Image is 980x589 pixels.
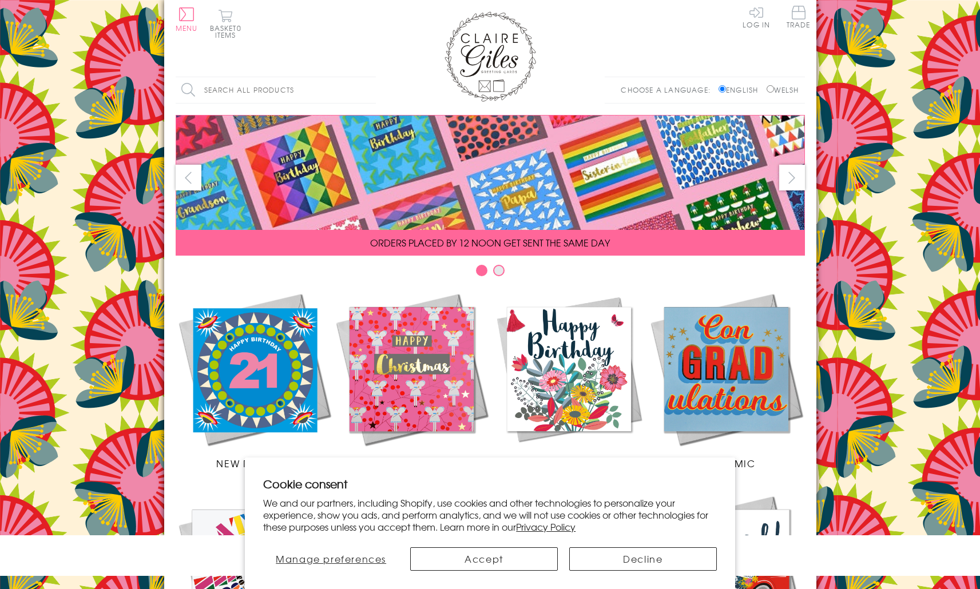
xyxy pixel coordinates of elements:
span: Academic [697,456,756,470]
a: New Releases [176,290,333,470]
button: Carousel Page 1 (Current Slide) [476,265,487,276]
span: Menu [176,23,198,33]
a: Trade [787,6,811,30]
a: Log In [743,6,770,28]
label: English [719,85,764,95]
span: 0 items [215,23,241,40]
a: Privacy Policy [516,520,576,534]
span: ORDERS PLACED BY 12 NOON GET SENT THE SAME DAY [370,236,610,249]
button: Carousel Page 2 [493,265,505,276]
button: next [779,165,805,190]
button: prev [176,165,201,190]
p: Choose a language: [621,85,716,95]
input: Search [364,77,376,103]
p: We and our partners, including Shopify, use cookies and other technologies to personalize your ex... [263,497,717,532]
div: Carousel Pagination [176,264,805,282]
span: Trade [787,6,811,28]
span: Birthdays [541,456,596,470]
input: English [719,85,726,93]
button: Basket0 items [210,9,241,38]
span: New Releases [216,456,291,470]
button: Accept [410,547,558,571]
a: Academic [648,290,805,470]
h2: Cookie consent [263,476,717,492]
label: Welsh [767,85,799,95]
button: Manage preferences [263,547,399,571]
img: Claire Giles Greetings Cards [445,11,536,102]
span: Manage preferences [276,552,386,566]
button: Menu [176,7,198,31]
span: Christmas [382,456,441,470]
button: Decline [569,547,717,571]
a: Christmas [333,290,490,470]
input: Welsh [767,85,774,93]
input: Search all products [176,77,376,103]
a: Birthdays [490,290,648,470]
